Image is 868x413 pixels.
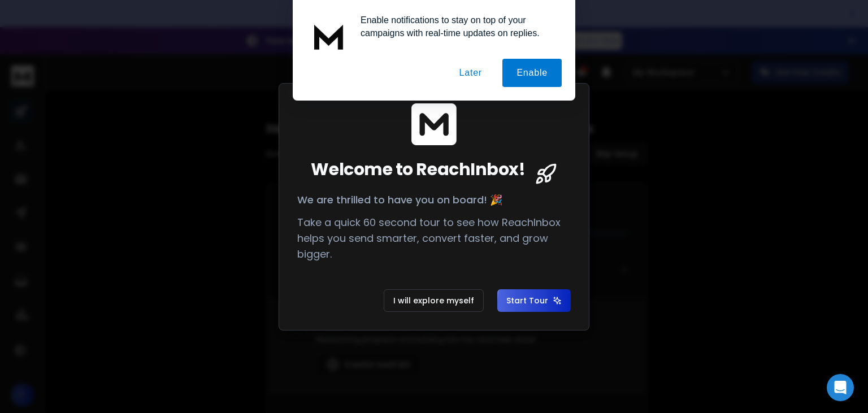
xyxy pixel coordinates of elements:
[297,215,571,262] p: Take a quick 60 second tour to see how ReachInbox helps you send smarter, convert faster, and gro...
[497,289,571,312] button: Start Tour
[445,59,496,87] button: Later
[306,14,351,59] img: notification icon
[506,295,562,306] span: Start Tour
[351,14,562,40] div: Enable notifications to stay on top of your campaigns with real-time updates on replies.
[827,374,854,401] div: Open Intercom Messenger
[502,59,562,87] button: Enable
[384,289,484,312] button: I will explore myself
[311,159,525,180] span: Welcome to ReachInbox!
[297,192,571,208] p: We are thrilled to have you on board! 🎉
